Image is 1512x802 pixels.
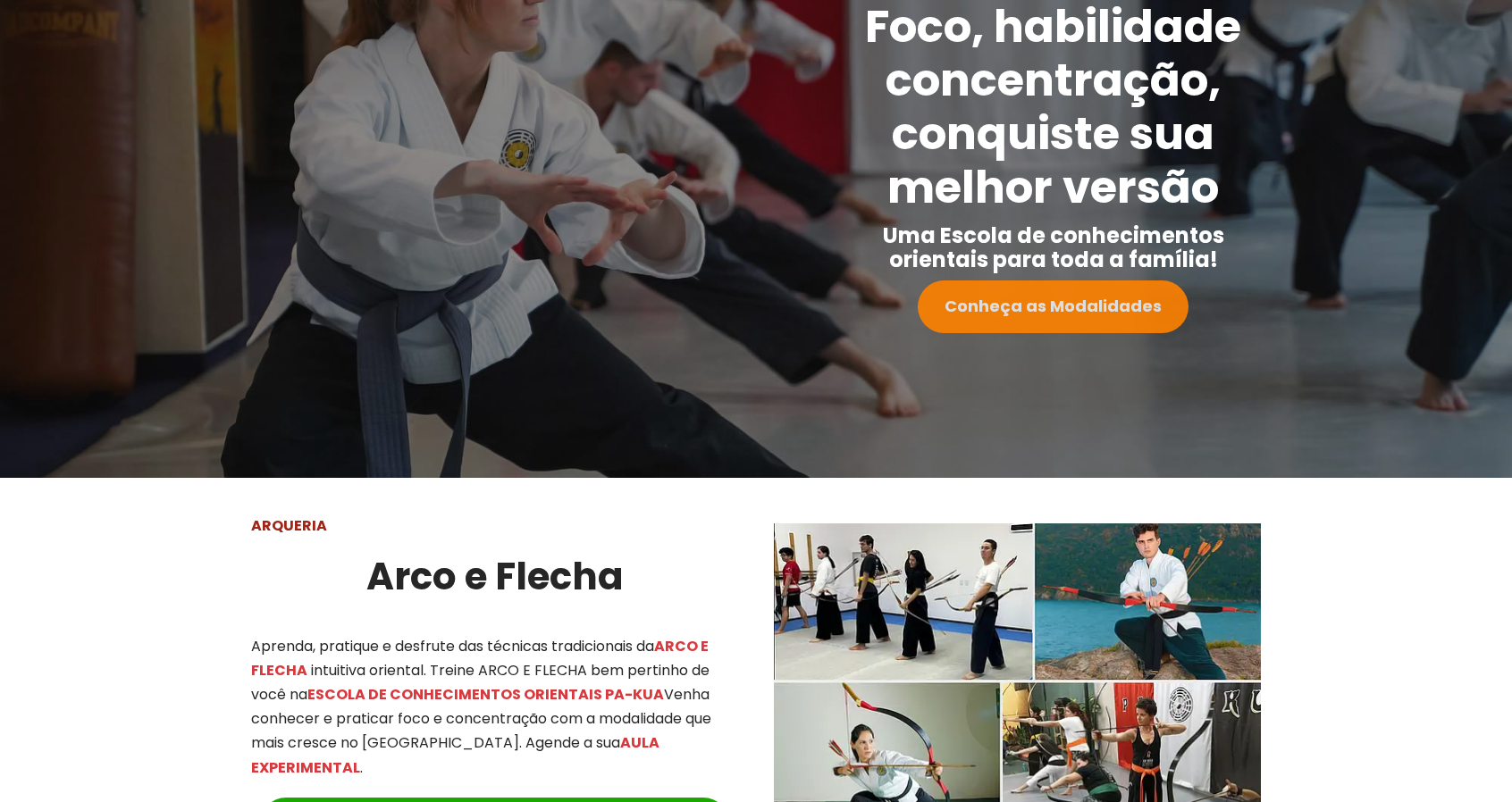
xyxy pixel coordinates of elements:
[366,550,624,603] strong: Arco e Flecha
[251,732,659,777] mark: AULA EXPERIMENTAL
[251,515,327,536] strong: ARQUERIA
[307,684,664,705] mark: ESCOLA DE CONHECIMENTOS ORIENTAIS PA-KUA
[251,634,738,780] p: Aprenda, pratique e desfrute das técnicas tradicionais da intuitiva oriental. Treine ARCO E FLECH...
[883,221,1224,274] strong: Uma Escola de conhecimentos orientais para toda a família!
[918,280,1189,333] a: Conheça as Modalidades
[251,636,709,681] mark: ARCO E FLECHA
[945,295,1162,317] strong: Conheça as Modalidades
